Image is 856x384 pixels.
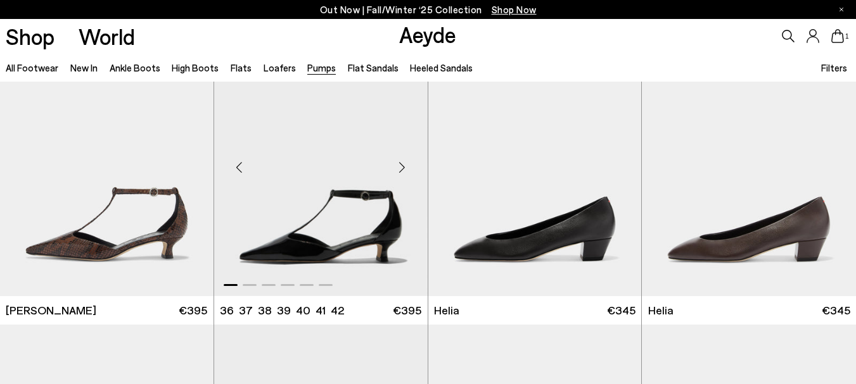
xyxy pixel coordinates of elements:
a: Next slide Previous slide [214,28,428,296]
ul: variant [220,302,340,318]
li: 39 [277,302,291,318]
a: Shop [6,25,54,47]
span: Navigate to /collections/new-in [492,4,537,15]
li: 36 [220,302,234,318]
p: Out Now | Fall/Winter ‘25 Collection [320,2,537,18]
a: Flats [231,62,252,73]
a: Helia €345 [642,296,856,325]
span: €395 [179,302,207,318]
span: [PERSON_NAME] [6,302,96,318]
div: Previous slide [220,148,259,186]
li: 41 [316,302,326,318]
li: 42 [331,302,344,318]
img: Liz T-Bar Pumps [214,28,428,296]
a: Pumps [307,62,336,73]
a: Ankle Boots [110,62,160,73]
span: €345 [607,302,636,318]
a: 1 [831,29,844,43]
img: Helia Low-Cut Pumps [428,28,642,296]
li: 38 [258,302,272,318]
a: New In [70,62,98,73]
a: 36 37 38 39 40 41 42 €395 [214,296,428,325]
div: Next slide [383,148,421,186]
a: Flat Sandals [348,62,399,73]
span: 1 [844,33,850,40]
a: Helia €345 [428,296,642,325]
a: High Boots [172,62,219,73]
span: €345 [822,302,850,318]
a: Aeyde [399,21,456,47]
img: Helia Low-Cut Pumps [642,28,856,296]
span: €395 [393,302,421,318]
span: Helia [434,302,459,318]
span: Helia [648,302,674,318]
li: 37 [239,302,253,318]
a: All Footwear [6,62,58,73]
a: Heeled Sandals [410,62,473,73]
div: 1 / 6 [214,28,428,296]
a: Loafers [264,62,296,73]
span: Filters [821,62,847,73]
li: 40 [296,302,310,318]
a: World [79,25,135,47]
